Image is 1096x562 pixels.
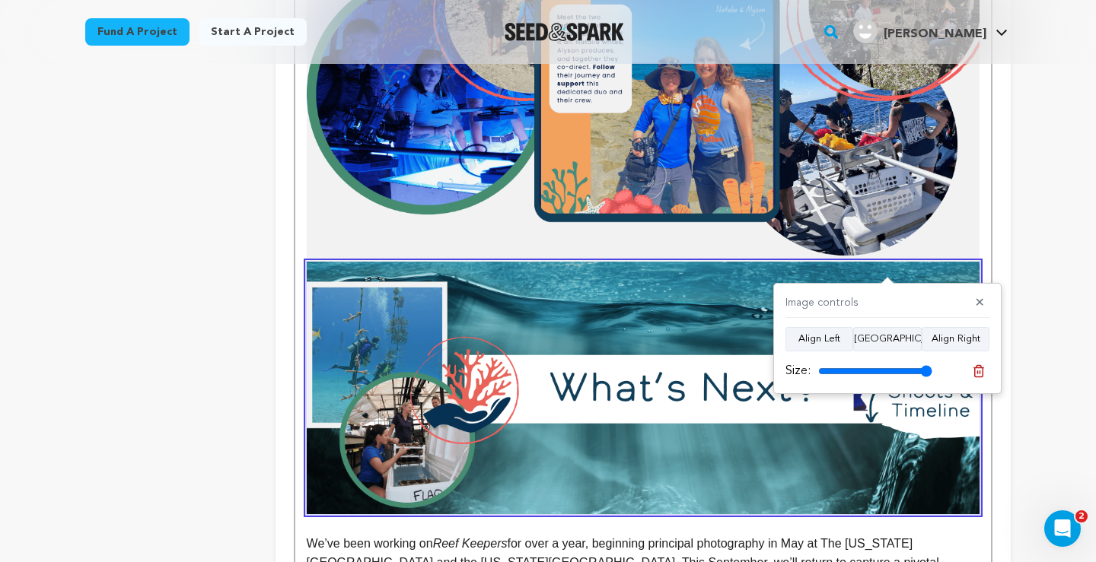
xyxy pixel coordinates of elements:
[505,23,624,41] a: Seed&Spark Homepage
[1044,510,1081,547] iframe: Intercom live chat
[884,28,986,40] span: [PERSON_NAME]
[850,16,1011,43] a: Larson A.'s Profile
[853,19,878,43] img: user.png
[970,296,989,311] button: ✕
[785,362,811,380] label: Size:
[785,327,853,351] button: Align Left
[853,327,922,351] button: [GEOGRAPHIC_DATA]
[307,262,980,514] img: 1755740899-whatsnext.png
[853,19,986,43] div: Larson A.'s Profile
[1075,510,1088,522] span: 2
[922,327,989,351] button: Align Right
[199,18,307,46] a: Start a project
[850,16,1011,48] span: Larson A.'s Profile
[433,537,508,550] em: Reef Keepers
[785,295,859,311] h4: Image controls
[85,18,190,46] a: Fund a project
[505,23,624,41] img: Seed&Spark Logo Dark Mode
